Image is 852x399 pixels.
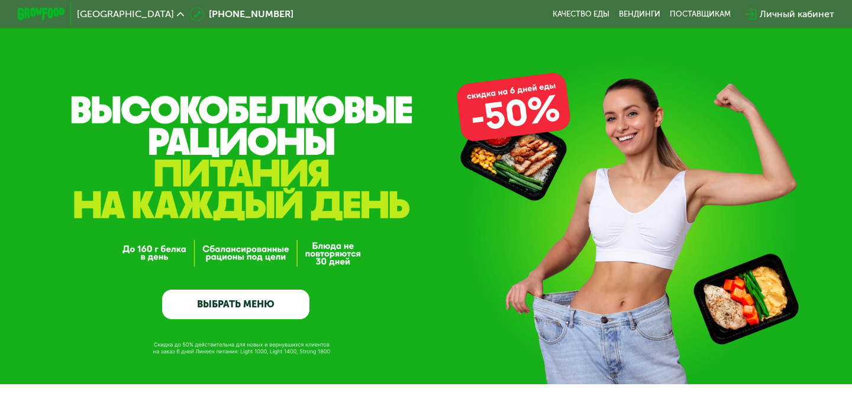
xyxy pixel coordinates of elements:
div: поставщикам [670,9,731,19]
a: ВЫБРАТЬ МЕНЮ [162,290,309,319]
a: [PHONE_NUMBER] [190,7,293,21]
a: Качество еды [553,9,609,19]
div: Личный кабинет [760,7,834,21]
span: [GEOGRAPHIC_DATA] [77,9,174,19]
a: Вендинги [619,9,660,19]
